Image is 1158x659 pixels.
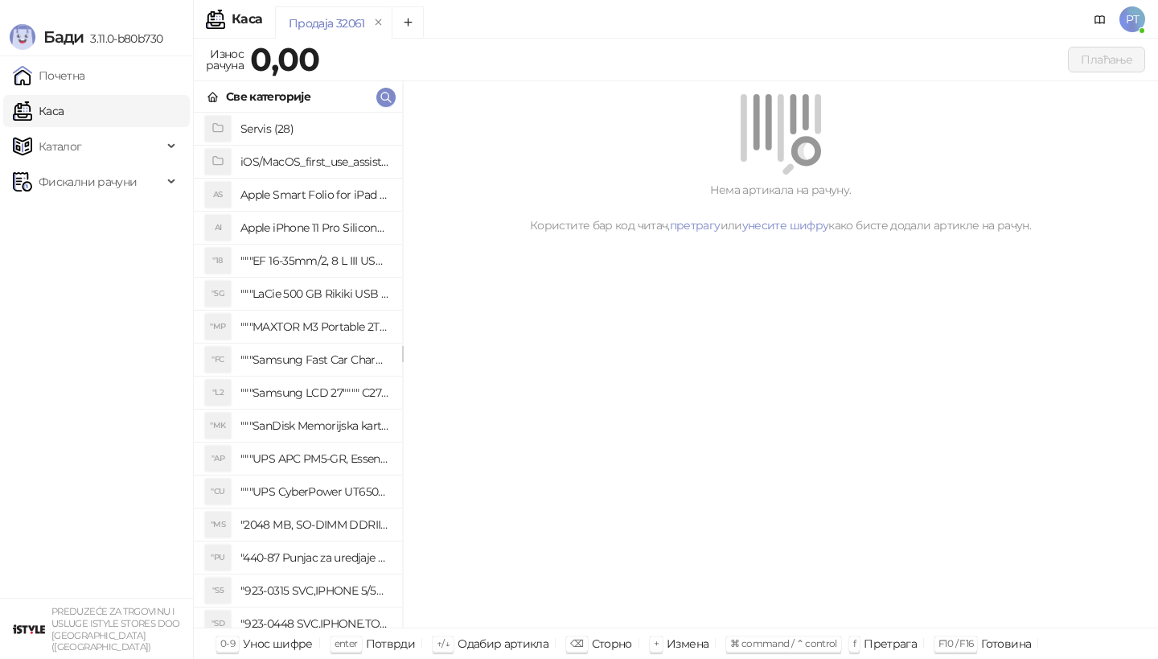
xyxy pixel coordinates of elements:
[243,633,313,654] div: Унос шифре
[366,633,416,654] div: Потврди
[240,380,389,406] h4: """Samsung LCD 27"""" C27F390FHUXEN"""
[205,545,231,570] div: "PU
[51,606,180,653] small: PREDUZEĆE ZA TRGOVINU I USLUGE ISTYLE STORES DOO [GEOGRAPHIC_DATA] ([GEOGRAPHIC_DATA])
[654,637,659,649] span: +
[570,637,583,649] span: ⌫
[240,413,389,439] h4: """SanDisk Memorijska kartica 256GB microSDXC sa SD adapterom SDSQXA1-256G-GN6MA - Extreme PLUS, ...
[240,578,389,603] h4: "923-0315 SVC,IPHONE 5/5S BATTERY REMOVAL TRAY Držač za iPhone sa kojim se otvara display
[335,637,358,649] span: enter
[205,281,231,307] div: "5G
[205,182,231,208] div: AS
[240,611,389,636] h4: "923-0448 SVC,IPHONE,TOURQUE DRIVER KIT .65KGF- CM Šrafciger "
[1119,6,1145,32] span: PT
[205,578,231,603] div: "S5
[10,24,35,50] img: Logo
[1087,6,1113,32] a: Документација
[194,113,402,628] div: grid
[981,633,1031,654] div: Готовина
[13,95,64,127] a: Каса
[205,215,231,241] div: AI
[240,545,389,570] h4: "440-87 Punjac za uredjaje sa micro USB portom 4/1, Stand."
[240,248,389,274] h4: """EF 16-35mm/2, 8 L III USM"""
[13,60,85,92] a: Почетна
[240,281,389,307] h4: """LaCie 500 GB Rikiki USB 3.0 / Ultra Compact & Resistant aluminum / USB 3.0 / 2.5"""""""
[84,31,162,46] span: 3.11.0-b80b730
[667,633,708,654] div: Измена
[43,27,84,47] span: Бади
[422,181,1139,234] div: Нема артикала на рачуну. Користите бар код читач, или како бисте додали артикле на рачун.
[437,637,450,649] span: ↑/↓
[368,16,389,30] button: remove
[240,116,389,142] h4: Servis (28)
[289,14,365,32] div: Продаја 32061
[730,637,837,649] span: ⌘ command / ⌃ control
[205,413,231,439] div: "MK
[240,215,389,241] h4: Apple iPhone 11 Pro Silicone Case - Black
[205,314,231,340] div: "MP
[240,479,389,505] h4: """UPS CyberPower UT650EG, 650VA/360W , line-int., s_uko, desktop"""
[226,88,310,105] div: Све категорије
[220,637,235,649] span: 0-9
[203,43,247,76] div: Износ рачуна
[853,637,856,649] span: f
[205,347,231,373] div: "FC
[864,633,917,654] div: Претрага
[670,218,721,233] a: претрагу
[39,166,137,198] span: Фискални рачуни
[458,633,548,654] div: Одабир артикла
[250,39,319,79] strong: 0,00
[205,248,231,274] div: "18
[1068,47,1145,72] button: Плаћање
[240,446,389,472] h4: """UPS APC PM5-GR, Essential Surge Arrest,5 utic_nica"""
[39,130,82,163] span: Каталог
[592,633,632,654] div: Сторно
[240,314,389,340] h4: """MAXTOR M3 Portable 2TB 2.5"""" crni eksterni hard disk HX-M201TCB/GM"""
[240,149,389,175] h4: iOS/MacOS_first_use_assistance (4)
[392,6,424,39] button: Add tab
[205,446,231,472] div: "AP
[205,380,231,406] div: "L2
[205,479,231,505] div: "CU
[13,613,45,645] img: 64x64-companyLogo-77b92cf4-9946-4f36-9751-bf7bb5fd2c7d.png
[232,13,262,26] div: Каса
[742,218,829,233] a: унесите шифру
[240,182,389,208] h4: Apple Smart Folio for iPad mini (A17 Pro) - Sage
[240,347,389,373] h4: """Samsung Fast Car Charge Adapter, brzi auto punja_, boja crna"""
[938,637,973,649] span: F10 / F16
[205,512,231,537] div: "MS
[240,512,389,537] h4: "2048 MB, SO-DIMM DDRII, 667 MHz, Napajanje 1,8 0,1 V, Latencija CL5"
[205,611,231,636] div: "SD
